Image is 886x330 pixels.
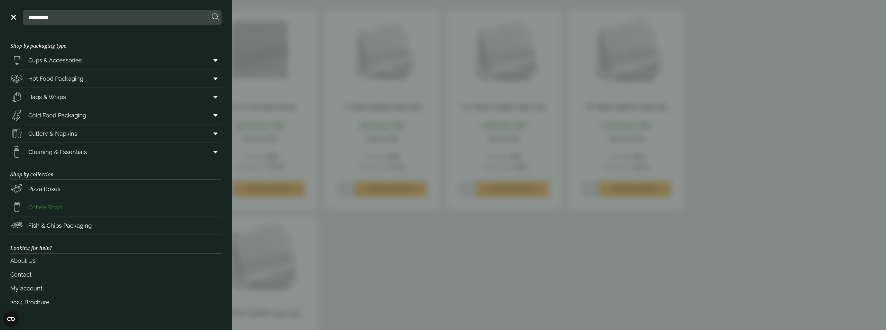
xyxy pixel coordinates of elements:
img: open-wipe.svg [10,145,23,158]
a: Bags & Wraps [10,88,221,106]
a: Hot Food Packaging [10,69,221,87]
a: Cutlery & Napkins [10,124,221,142]
img: FishNchip_box.svg [10,219,23,232]
h3: Shop by packaging type [10,32,221,51]
span: Hot Food Packaging [28,74,83,83]
span: Cups & Accessories [28,56,82,65]
h3: Shop by collection [10,161,221,180]
span: Pizza Boxes [28,185,61,193]
span: Cold Food Packaging [28,111,86,120]
a: Coffee Shop [10,198,221,216]
a: Contact [10,268,221,281]
img: HotDrink_paperCup.svg [10,201,23,214]
img: Sandwich_box.svg [10,109,23,122]
a: 2024 Brochure [10,295,221,309]
a: Cups & Accessories [10,51,221,69]
a: My account [10,281,221,295]
img: PintNhalf_cup.svg [10,54,23,67]
img: Deli_box.svg [10,72,23,85]
span: Cleaning & Essentials [28,148,87,156]
img: Cutlery.svg [10,127,23,140]
span: Cutlery & Napkins [28,129,77,138]
a: Fish & Chips Packaging [10,216,221,234]
button: Open CMP widget [3,311,19,327]
a: Pizza Boxes [10,180,221,198]
h3: Looking for help? [10,235,221,253]
img: Paper_carriers.svg [10,90,23,103]
a: About Us [10,254,221,268]
img: Pizza_boxes.svg [10,182,23,195]
a: Cleaning & Essentials [10,143,221,161]
span: Bags & Wraps [28,93,66,101]
span: Fish & Chips Packaging [28,221,92,230]
span: Coffee Shop [28,203,62,212]
a: Cold Food Packaging [10,106,221,124]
